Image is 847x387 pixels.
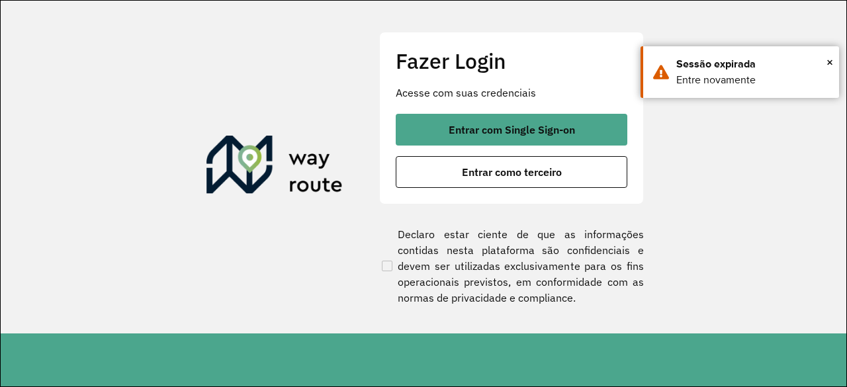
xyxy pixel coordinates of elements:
[826,52,833,72] button: Close
[449,124,575,135] span: Entrar com Single Sign-on
[396,48,627,73] h2: Fazer Login
[676,72,829,88] div: Entre novamente
[206,136,343,199] img: Roteirizador AmbevTech
[379,226,644,306] label: Declaro estar ciente de que as informações contidas nesta plataforma são confidenciais e devem se...
[826,52,833,72] span: ×
[396,85,627,101] p: Acesse com suas credenciais
[396,156,627,188] button: button
[462,167,562,177] span: Entrar como terceiro
[396,114,627,146] button: button
[676,56,829,72] div: Sessão expirada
